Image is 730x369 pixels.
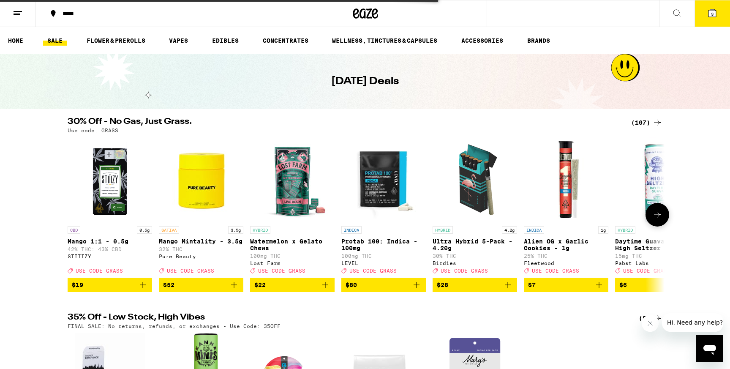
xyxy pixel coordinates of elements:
[523,36,554,46] a: BRANDS
[631,118,662,128] a: (107)
[433,137,517,222] img: Birdies - Ultra Hybrid 5-Pack - 4.20g
[642,315,659,332] iframe: Close message
[167,268,214,273] span: USE CODE GRASS
[433,253,517,259] p: 30% THC
[254,282,266,288] span: $22
[349,268,397,273] span: USE CODE GRASS
[502,226,517,234] p: 4.2g
[250,137,335,278] a: Open page for Watermelon x Gelato Chews from Lost Farm
[524,253,608,259] p: 25% THC
[4,36,27,46] a: HOME
[433,278,517,292] button: Add to bag
[615,253,700,259] p: 15mg THC
[208,36,243,46] a: EDIBLES
[524,278,608,292] button: Add to bag
[328,36,441,46] a: WELLNESS, TINCTURES & CAPSULES
[615,226,635,234] p: HYBRID
[43,36,67,46] a: SALE
[433,260,517,266] div: Birdies
[250,226,270,234] p: HYBRID
[159,246,243,252] p: 32% THC
[250,137,335,222] img: Lost Farm - Watermelon x Gelato Chews
[711,11,714,16] span: 3
[524,137,608,278] a: Open page for Alien OG x Garlic Cookies - 1g from Fleetwood
[68,323,281,329] p: FINAL SALE: No returns, refunds, or exchanges - Use Code: 35OFF
[341,137,426,222] img: LEVEL - Protab 100: Indica - 100mg
[623,268,670,273] span: USE CODE GRASS
[68,226,80,234] p: CBD
[437,282,448,288] span: $28
[68,137,152,222] img: STIIIZY - Mango 1:1 - 0.5g
[68,278,152,292] button: Add to bag
[159,238,243,245] p: Mango Mintality - 3.5g
[524,137,608,222] img: Fleetwood - Alien OG x Garlic Cookies - 1g
[695,0,730,27] button: 3
[163,282,174,288] span: $52
[341,238,426,251] p: Protab 100: Indica - 100mg
[615,260,700,266] div: Pabst Labs
[76,268,123,273] span: USE CODE GRASS
[137,226,152,234] p: 0.5g
[524,238,608,251] p: Alien OG x Garlic Cookies - 1g
[341,226,362,234] p: INDICA
[615,278,700,292] button: Add to bag
[159,137,243,278] a: Open page for Mango Mintality - 3.5g from Pure Beauty
[159,254,243,259] div: Pure Beauty
[68,238,152,245] p: Mango 1:1 - 0.5g
[68,137,152,278] a: Open page for Mango 1:1 - 0.5g from STIIIZY
[598,226,608,234] p: 1g
[457,36,507,46] a: ACCESSORIES
[159,137,243,222] img: Pure Beauty - Mango Mintality - 3.5g
[228,226,243,234] p: 3.5g
[250,253,335,259] p: 100mg THC
[258,268,305,273] span: USE CODE GRASS
[250,260,335,266] div: Lost Farm
[433,137,517,278] a: Open page for Ultra Hybrid 5-Pack - 4.20g from Birdies
[341,260,426,266] div: LEVEL
[68,118,621,128] h2: 30% Off - No Gas, Just Grass.
[615,137,700,222] img: Pabst Labs - Daytime Guava 10:5 High Seltzer
[82,36,150,46] a: FLOWER & PREROLLS
[615,238,700,251] p: Daytime Guava 10:5 High Seltzer
[250,238,335,251] p: Watermelon x Gelato Chews
[159,278,243,292] button: Add to bag
[331,74,399,89] h1: [DATE] Deals
[68,254,152,259] div: STIIIZY
[259,36,313,46] a: CONCENTRATES
[532,268,579,273] span: USE CODE GRASS
[639,313,662,323] a: (5)
[696,335,723,362] iframe: Button to launch messaging window
[68,246,152,252] p: 42% THC: 43% CBD
[619,282,627,288] span: $6
[433,238,517,251] p: Ultra Hybrid 5-Pack - 4.20g
[159,226,179,234] p: SATIVA
[441,268,488,273] span: USE CODE GRASS
[346,282,357,288] span: $80
[662,313,723,332] iframe: Message from company
[68,128,118,133] p: Use code: GRASS
[250,278,335,292] button: Add to bag
[341,137,426,278] a: Open page for Protab 100: Indica - 100mg from LEVEL
[528,282,536,288] span: $7
[72,282,83,288] span: $19
[524,260,608,266] div: Fleetwood
[433,226,453,234] p: HYBRID
[68,313,621,323] h2: 35% Off - Low Stock, High Vibes
[524,226,544,234] p: INDICA
[165,36,192,46] a: VAPES
[341,253,426,259] p: 100mg THC
[341,278,426,292] button: Add to bag
[615,137,700,278] a: Open page for Daytime Guava 10:5 High Seltzer from Pabst Labs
